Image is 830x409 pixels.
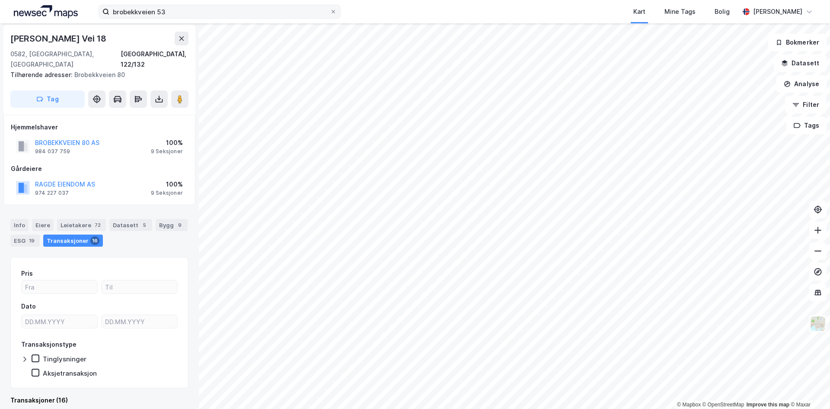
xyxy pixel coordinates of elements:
button: Analyse [776,75,827,93]
input: DD.MM.YYYY [102,315,177,328]
div: Datasett [109,219,152,231]
div: 9 [176,221,184,229]
iframe: Chat Widget [787,367,830,409]
div: 100% [151,179,183,190]
button: Tag [10,90,85,108]
div: Kontrollprogram for chat [787,367,830,409]
div: Brobekkveien 80 [10,70,182,80]
div: Gårdeiere [11,164,188,174]
div: Pris [21,268,33,279]
img: Z [810,316,826,332]
div: Leietakere [57,219,106,231]
input: Fra [22,280,97,293]
div: 19 [27,236,36,245]
div: Aksjetransaksjon [43,369,97,377]
div: Eiere [32,219,54,231]
input: DD.MM.YYYY [22,315,97,328]
div: 974 227 037 [35,190,69,196]
div: 9 Seksjoner [151,148,183,155]
div: 0582, [GEOGRAPHIC_DATA], [GEOGRAPHIC_DATA] [10,49,121,70]
input: Til [102,280,177,293]
button: Bokmerker [768,34,827,51]
button: Datasett [774,55,827,72]
div: Transaksjonstype [21,339,77,350]
input: Søk på adresse, matrikkel, gårdeiere, leietakere eller personer [109,5,330,18]
div: 16 [90,236,99,245]
div: 5 [140,221,149,229]
div: Transaksjoner (16) [10,395,188,406]
div: Kart [633,6,645,17]
div: Transaksjoner [43,235,103,247]
div: 9 Seksjoner [151,190,183,196]
div: 100% [151,138,183,148]
div: [GEOGRAPHIC_DATA], 122/132 [121,49,188,70]
a: Mapbox [677,402,701,408]
div: Hjemmelshaver [11,122,188,132]
button: Tags [786,117,827,134]
div: ESG [10,235,40,247]
a: OpenStreetMap [702,402,744,408]
div: 984 037 759 [35,148,70,155]
div: Bygg [156,219,188,231]
img: logo.a4113a55bc3d86da70a041830d287a7e.svg [14,5,78,18]
div: Mine Tags [664,6,696,17]
div: [PERSON_NAME] Vei 18 [10,32,108,45]
div: [PERSON_NAME] [753,6,802,17]
a: Improve this map [747,402,789,408]
div: Tinglysninger [43,355,86,363]
div: Info [10,219,29,231]
span: Tilhørende adresser: [10,71,74,78]
div: Dato [21,301,36,312]
div: 72 [93,221,102,229]
button: Filter [785,96,827,113]
div: Bolig [715,6,730,17]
